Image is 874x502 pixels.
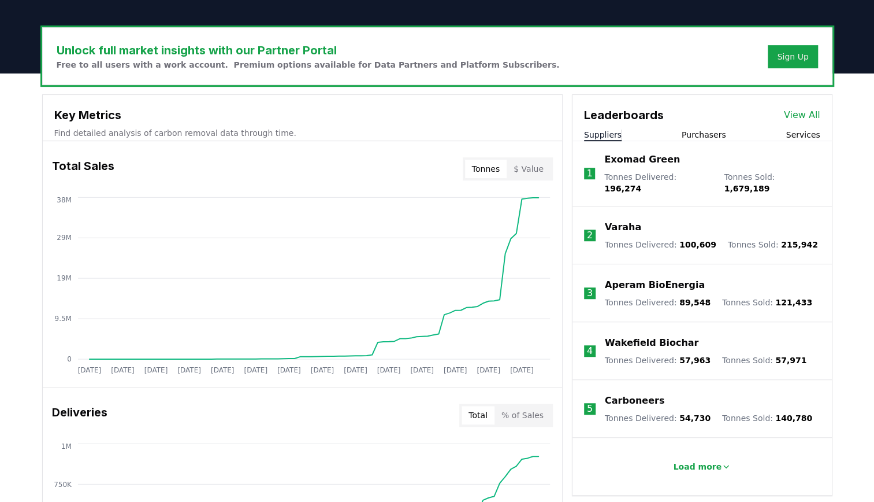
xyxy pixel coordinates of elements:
tspan: [DATE] [111,366,135,374]
a: Wakefield Biochar [605,336,698,350]
p: Tonnes Delivered : [604,171,712,194]
p: Find detailed analysis of carbon removal data through time. [54,127,551,139]
a: Sign Up [777,51,808,62]
tspan: [DATE] [77,366,101,374]
p: Tonnes Delivered : [605,297,711,308]
span: 121,433 [775,298,812,307]
span: 57,963 [679,356,711,365]
a: View All [784,108,820,122]
span: 89,548 [679,298,711,307]
p: 1 [586,167,592,180]
p: Free to all users with a work account. Premium options available for Data Partners and Platform S... [57,59,560,71]
p: Tonnes Sold : [722,355,806,366]
p: Tonnes Sold : [724,171,820,194]
tspan: 29M [57,234,72,242]
button: Purchasers [682,129,726,141]
tspan: [DATE] [377,366,400,374]
p: 4 [587,344,593,358]
h3: Total Sales [52,157,114,180]
tspan: [DATE] [177,366,201,374]
tspan: 0 [67,355,72,363]
tspan: [DATE] [244,366,267,374]
button: $ Value [507,160,551,178]
button: Total [462,406,494,425]
a: Exomad Green [604,153,680,167]
tspan: [DATE] [477,366,500,374]
button: Load more [664,455,740,478]
button: Services [786,129,820,141]
span: 57,971 [775,356,806,365]
span: 54,730 [679,414,711,423]
p: 2 [587,228,593,242]
span: 140,780 [775,414,812,423]
p: 3 [587,286,593,300]
tspan: 19M [57,274,72,282]
tspan: [DATE] [344,366,367,374]
tspan: [DATE] [144,366,168,374]
span: 100,609 [679,240,716,249]
p: Tonnes Delivered : [605,412,711,424]
span: 215,942 [781,240,818,249]
p: Tonnes Sold : [728,239,818,250]
tspan: 9.5M [54,315,71,323]
tspan: [DATE] [510,366,534,374]
button: Sign Up [768,45,817,68]
tspan: 38M [57,195,72,204]
tspan: [DATE] [410,366,434,374]
h3: Leaderboards [584,106,664,124]
p: Load more [673,461,721,473]
h3: Deliveries [52,404,107,427]
p: Tonnes Sold : [722,297,812,308]
button: Suppliers [584,129,622,141]
tspan: [DATE] [310,366,334,374]
tspan: 1M [61,442,71,450]
span: 196,274 [604,184,641,193]
h3: Key Metrics [54,106,551,124]
tspan: [DATE] [211,366,235,374]
tspan: 750K [54,480,72,488]
p: Tonnes Sold : [722,412,812,424]
button: Tonnes [465,160,507,178]
span: 1,679,189 [724,184,769,193]
a: Carboneers [605,394,664,408]
p: 5 [587,402,593,416]
a: Aperam BioEnergia [605,278,705,292]
tspan: [DATE] [444,366,467,374]
a: Varaha [605,220,641,234]
button: % of Sales [494,406,551,425]
p: Tonnes Delivered : [605,355,711,366]
tspan: [DATE] [277,366,301,374]
p: Tonnes Delivered : [605,239,716,250]
h3: Unlock full market insights with our Partner Portal [57,42,560,59]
